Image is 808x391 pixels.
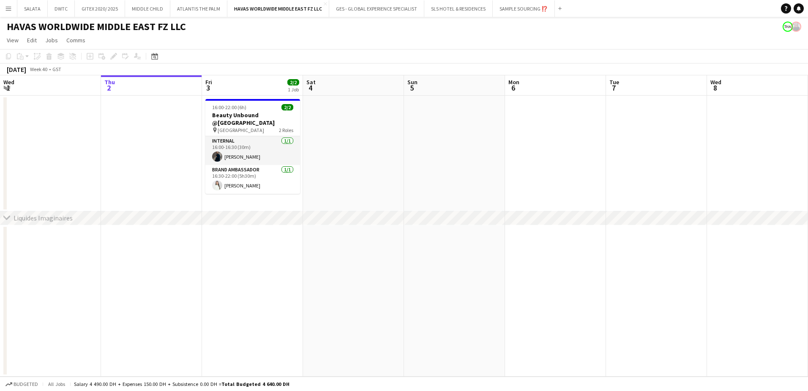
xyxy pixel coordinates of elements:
span: Mon [508,78,519,86]
span: All jobs [46,381,67,387]
button: GITEX 2020/ 2025 [75,0,125,17]
span: 2/2 [281,104,293,110]
a: Comms [63,35,89,46]
div: GST [52,66,61,72]
button: Budgeted [4,380,39,389]
button: ATLANTIS THE PALM [170,0,227,17]
a: View [3,35,22,46]
span: Jobs [45,36,58,44]
span: Week 40 [28,66,49,72]
span: Thu [104,78,115,86]
div: [DATE] [7,65,26,74]
button: GES - GLOBAL EXPERIENCE SPECIALIST [329,0,424,17]
span: Budgeted [14,381,38,387]
h3: Beauty Unbound @[GEOGRAPHIC_DATA] [205,111,300,127]
button: SALATA [17,0,48,17]
div: Salary 4 490.00 DH + Expenses 150.00 DH + Subsistence 0.00 DH = [74,381,289,387]
button: SAMPLE SOURCING ⁉️ [493,0,555,17]
a: Edit [24,35,40,46]
button: DWTC [48,0,75,17]
span: Comms [66,36,85,44]
span: Wed [710,78,721,86]
span: Edit [27,36,37,44]
a: Jobs [42,35,61,46]
app-card-role: Brand Ambassador1/116:30-22:00 (5h30m)[PERSON_NAME] [205,165,300,194]
app-card-role: Internal1/116:00-16:30 (30m)[PERSON_NAME] [205,136,300,165]
span: 5 [406,83,418,93]
span: 4 [305,83,316,93]
span: Total Budgeted 4 640.00 DH [221,381,289,387]
span: 1 [2,83,14,93]
span: 7 [608,83,619,93]
div: Liquides Imaginaires [14,214,73,222]
span: 2 Roles [279,127,293,133]
span: Fri [205,78,212,86]
span: 8 [709,83,721,93]
span: 16:00-22:00 (6h) [212,104,246,110]
span: 3 [204,83,212,93]
div: 1 Job [288,86,299,93]
span: [GEOGRAPHIC_DATA] [218,127,264,133]
button: MIDDLE CHILD [125,0,170,17]
span: View [7,36,19,44]
span: 2/2 [287,79,299,85]
span: Wed [3,78,14,86]
app-user-avatar: THA_Sales Team [783,22,793,32]
span: 2 [103,83,115,93]
h1: HAVAS WORLDWIDE MIDDLE EAST FZ LLC [7,20,186,33]
span: Tue [609,78,619,86]
span: Sat [306,78,316,86]
button: SLS HOTEL & RESIDENCES [424,0,493,17]
button: HAVAS WORLDWIDE MIDDLE EAST FZ LLC [227,0,329,17]
span: Sun [407,78,418,86]
span: 6 [507,83,519,93]
app-job-card: 16:00-22:00 (6h)2/2Beauty Unbound @[GEOGRAPHIC_DATA] [GEOGRAPHIC_DATA]2 RolesInternal1/116:00-16:... [205,99,300,194]
app-user-avatar: Anastasiia Iemelianova [791,22,801,32]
